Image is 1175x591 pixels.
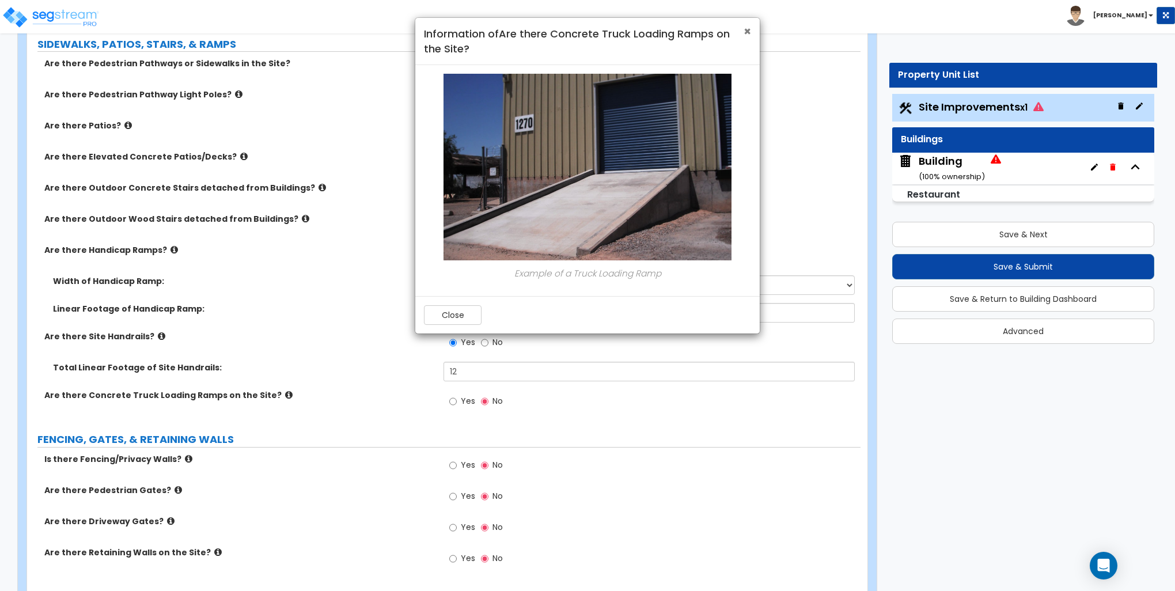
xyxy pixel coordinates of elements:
[424,305,482,325] button: Close
[744,23,751,40] span: ×
[514,267,661,279] i: Example of a Truck Loading Ramp
[424,26,751,56] h4: Information of Are there Concrete Truck Loading Ramps on the Site?
[1090,552,1117,579] div: Open Intercom Messenger
[744,25,751,37] button: Close
[444,74,731,260] img: truck-loading-ramp-min.jpeg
